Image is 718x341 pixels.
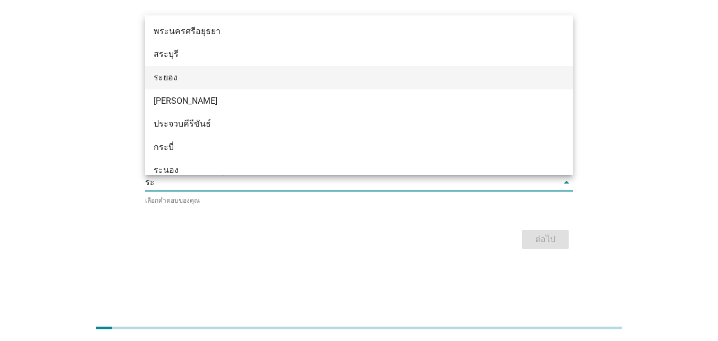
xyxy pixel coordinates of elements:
[154,141,530,154] div: กระบี่
[560,176,573,189] i: arrow_drop_down
[154,118,530,130] div: ประจวบคีรีขันธ์
[154,95,530,107] div: [PERSON_NAME]
[145,195,573,205] div: เลือกคำตอบของคุณ
[154,164,530,177] div: ระนอง
[154,25,530,38] div: พระนครศรีอยุธยา
[154,48,530,61] div: สระบุรี
[145,174,558,191] input: รายการนี้เป็นแบบอัตโนมัติ คุณสามารถพิมพ์ลงในรายการนี้
[154,71,530,84] div: ระยอง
